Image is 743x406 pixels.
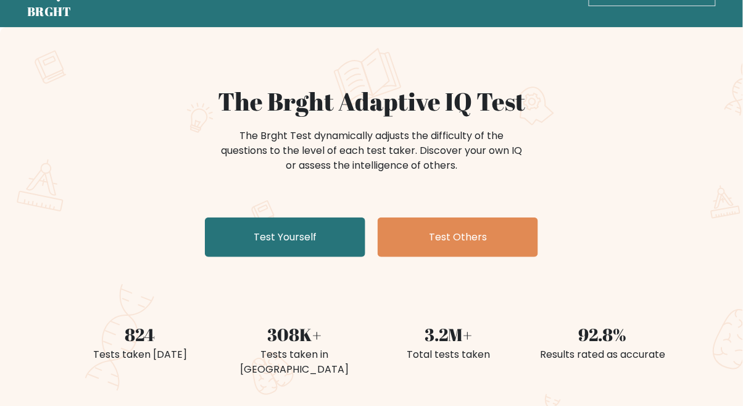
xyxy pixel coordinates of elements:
h5: BRGHT [27,4,72,19]
div: Results rated as accurate [533,347,673,362]
div: Tests taken in [GEOGRAPHIC_DATA] [225,347,364,377]
div: Tests taken [DATE] [70,347,210,362]
div: The Brght Test dynamically adjusts the difficulty of the questions to the level of each test take... [217,129,526,173]
a: Test Others [378,218,538,257]
div: 308K+ [225,321,364,347]
a: Test Yourself [205,218,365,257]
h1: The Brght Adaptive IQ Test [70,87,673,116]
div: Total tests taken [379,347,518,362]
div: 3.2M+ [379,321,518,347]
div: 92.8% [533,321,673,347]
div: 824 [70,321,210,347]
